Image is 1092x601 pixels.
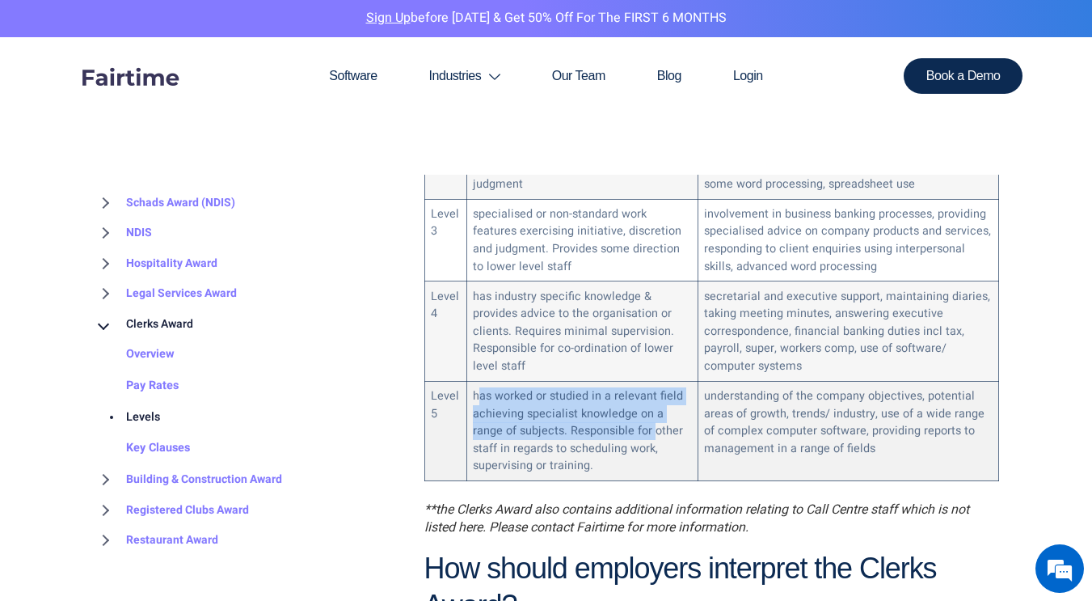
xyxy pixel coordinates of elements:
td: understanding of the company objectives, potential areas of growth, trends/ industry, use of a wi... [698,381,998,480]
a: Blog [631,37,707,115]
a: Our Team [526,37,631,115]
a: NDIS [94,218,152,249]
td: has worked or studied in a relevant field achieving specialist knowledge on a range of subjects. ... [466,381,698,480]
td: Level 5 [424,381,466,480]
td: specialised or non-standard work features exercising initiative, discretion and judgment. Provide... [466,199,698,281]
span: Book a Demo [926,70,1001,83]
a: Industries [403,37,526,115]
a: Schads Award (NDIS) [94,188,235,218]
a: Levels [94,402,160,434]
td: Level 4 [424,281,466,381]
a: Overview [94,340,175,371]
div: Need Clerks Rates? [84,91,272,112]
nav: BROWSE TOPICS [94,188,400,556]
a: Software [303,37,403,115]
a: Clerks Award [94,309,193,340]
a: Building & Construction Award [94,464,282,495]
textarea: Enter details in the input field [8,446,308,503]
div: Submit [209,383,255,404]
td: has industry specific knowledge & provides advice to the organisation or clients. Requires minima... [466,281,698,381]
div: Minimize live chat window [265,8,304,47]
div: BROWSE TOPICS [94,154,400,556]
a: Registered Clubs Award [94,495,249,526]
a: Hospitality Award [94,248,217,279]
div: Need Clerks Rates? [27,289,118,302]
a: Pay Rates [94,370,179,402]
a: Key Clauses [94,434,190,465]
td: secretarial and executive support, maintaining diaries, taking meeting minutes, answering executi... [698,281,998,381]
p: before [DATE] & Get 50% Off for the FIRST 6 MONTHS [12,8,1080,29]
a: Restaurant Award [94,525,218,556]
a: Login [707,37,789,115]
td: involvement in business banking processes, providing specialised advice on company products and s... [698,199,998,281]
div: We'll Send Them to You [37,322,255,340]
a: Sign Up [366,8,411,28]
img: d_7003521856_operators_12627000000521031 [27,81,68,121]
td: Level 3 [424,199,466,281]
a: Legal Services Award [94,279,237,310]
figcaption: **the Clerks Award also contains additional information relating to Call Centre staff which is no... [424,501,999,537]
a: Book a Demo [904,58,1023,94]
